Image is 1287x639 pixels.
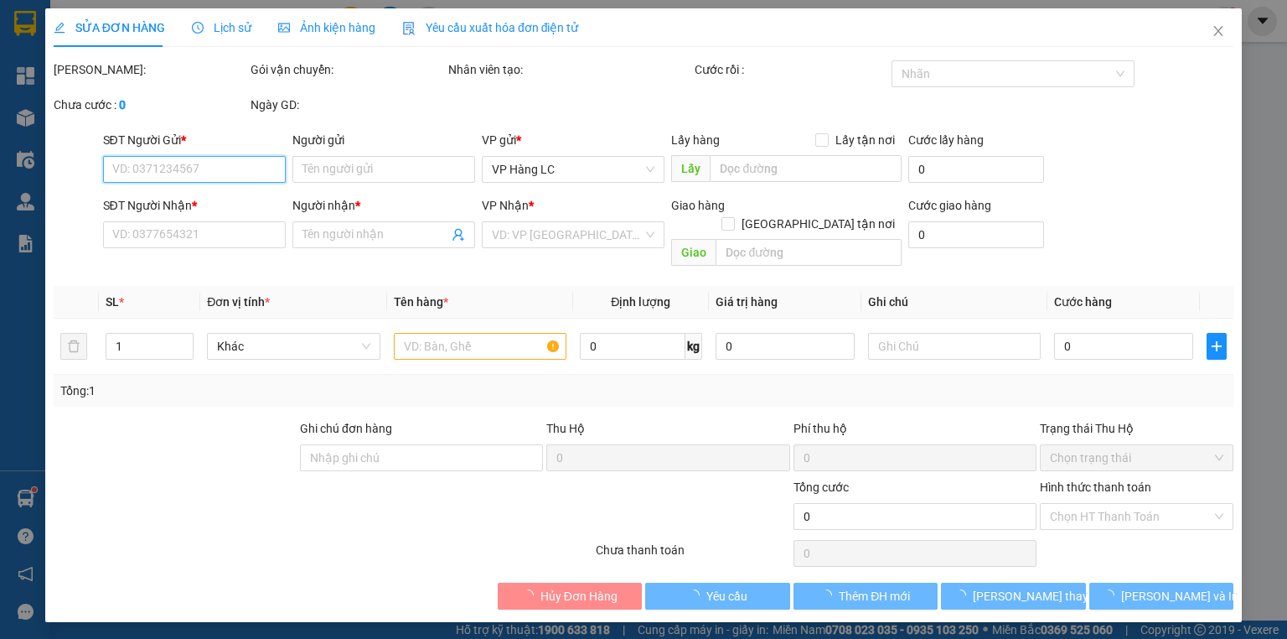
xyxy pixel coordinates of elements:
span: [GEOGRAPHIC_DATA] tận nơi [735,215,902,233]
span: SL [106,295,119,309]
div: Người gửi [292,131,475,149]
span: VP Nhận [482,199,529,212]
div: Tổng: 1 [60,382,498,400]
span: picture [278,22,290,34]
span: Lấy [671,155,710,182]
span: loading [688,590,706,601]
input: Ghi Chú [868,333,1041,360]
div: Chưa thanh toán [594,541,791,570]
label: Cước giao hàng [908,199,991,212]
button: [PERSON_NAME] thay đổi [941,583,1086,610]
div: Phí thu hộ [793,419,1036,444]
button: Hủy Đơn Hàng [498,583,643,610]
span: Lịch sử [192,21,251,34]
span: Chọn trạng thái [1050,445,1223,470]
span: loading [820,590,839,601]
span: kg [685,333,702,360]
span: edit [54,22,65,34]
span: loading [522,590,540,601]
button: Thêm ĐH mới [793,583,938,610]
span: plus [1207,340,1226,353]
div: [PERSON_NAME]: [54,60,247,79]
button: [PERSON_NAME] và In [1089,583,1234,610]
input: Cước giao hàng [908,221,1044,248]
label: Hình thức thanh toán [1040,481,1151,494]
button: Close [1195,8,1242,55]
span: Định lượng [611,295,670,309]
span: clock-circle [192,22,204,34]
span: Đơn vị tính [207,295,270,309]
span: Giao [671,239,716,266]
div: Chưa cước : [54,96,247,114]
div: Gói vận chuyển: [251,60,444,79]
span: Thêm ĐH mới [839,587,910,605]
span: VP Hàng LC [492,157,654,182]
button: plus [1207,333,1227,360]
label: Cước lấy hàng [908,133,984,147]
div: SĐT Người Gửi [103,131,286,149]
b: 0 [119,98,126,112]
span: close [1212,24,1225,38]
div: Cước rồi : [695,60,888,79]
span: Tên hàng [394,295,448,309]
span: user-add [452,228,465,242]
span: Yêu cầu [706,587,747,605]
span: [PERSON_NAME] và In [1121,587,1238,605]
button: Yêu cầu [645,583,790,610]
span: Cước hàng [1054,295,1112,309]
label: Ghi chú đơn hàng [300,422,392,435]
span: Ảnh kiện hàng [278,21,375,34]
div: SĐT Người Nhận [103,196,286,215]
input: Ghi chú đơn hàng [300,444,543,471]
div: VP gửi [482,131,664,149]
span: SỬA ĐƠN HÀNG [54,21,165,34]
img: icon [402,22,416,35]
span: Lấy tận nơi [829,131,902,149]
span: Khác [217,334,370,359]
span: Yêu cầu xuất hóa đơn điện tử [402,21,579,34]
span: Giá trị hàng [716,295,778,309]
div: Trạng thái Thu Hộ [1040,419,1233,438]
div: Ngày GD: [251,96,444,114]
th: Ghi chú [861,286,1047,319]
span: Giao hàng [671,199,725,212]
span: Hủy Đơn Hàng [540,587,618,605]
div: Nhân viên tạo: [448,60,691,79]
span: Thu Hộ [546,422,585,435]
span: loading [954,590,973,601]
input: Dọc đường [710,155,902,182]
button: delete [60,333,87,360]
input: Cước lấy hàng [908,156,1044,183]
div: Người nhận [292,196,475,215]
span: Lấy hàng [671,133,720,147]
span: [PERSON_NAME] thay đổi [973,587,1107,605]
input: VD: Bàn, Ghế [394,333,566,360]
input: Dọc đường [716,239,902,266]
span: Tổng cước [793,481,849,494]
span: loading [1103,590,1121,601]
